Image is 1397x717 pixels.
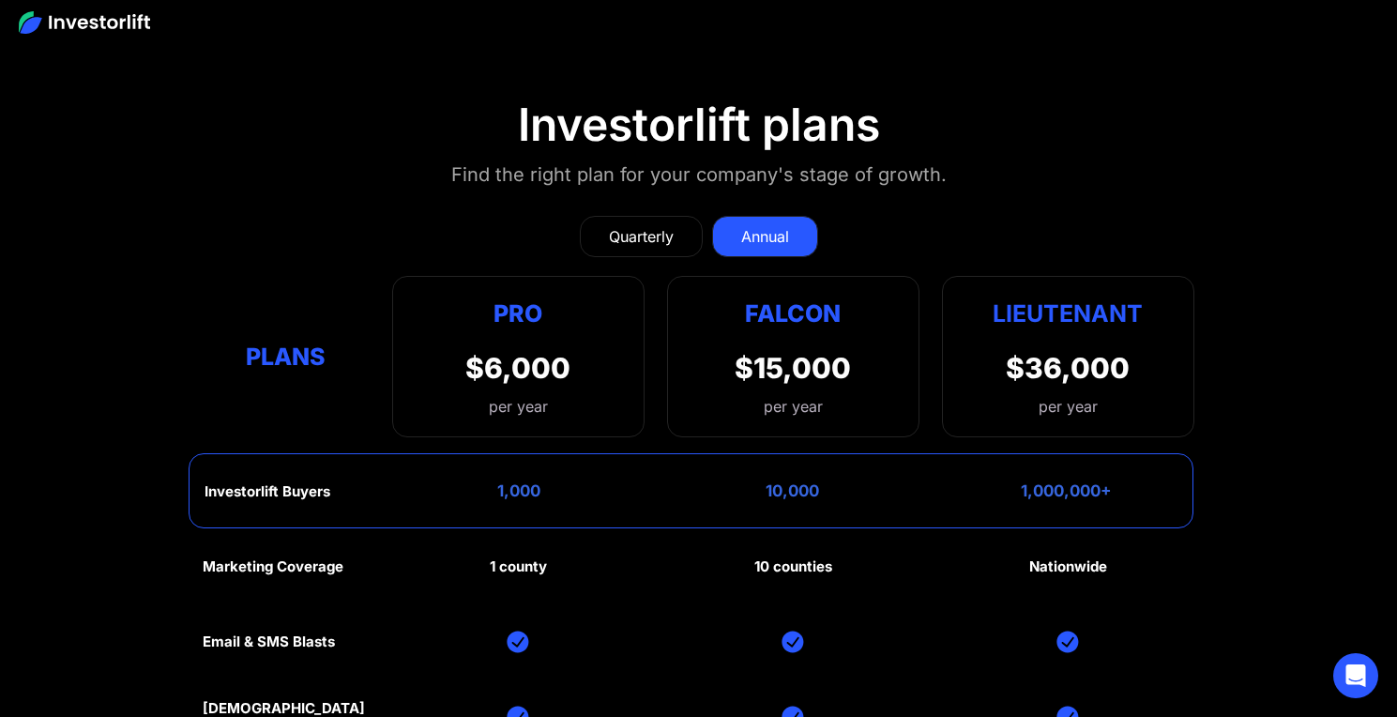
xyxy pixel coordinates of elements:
div: Quarterly [609,225,674,248]
div: per year [465,395,570,418]
div: 10 counties [754,558,832,575]
div: 1,000,000+ [1021,481,1112,500]
div: per year [1039,395,1098,418]
div: Investorlift Buyers [205,483,330,500]
div: Pro [465,296,570,332]
div: 1 county [490,558,547,575]
div: Annual [741,225,789,248]
div: Investorlift plans [518,98,880,152]
div: Falcon [745,296,841,332]
div: Find the right plan for your company's stage of growth. [451,160,947,190]
div: Nationwide [1029,558,1107,575]
div: 10,000 [766,481,819,500]
div: $15,000 [735,351,851,385]
div: Email & SMS Blasts [203,633,335,650]
div: Marketing Coverage [203,558,343,575]
div: per year [764,395,823,418]
div: 1,000 [497,481,540,500]
div: Plans [203,338,370,374]
strong: Lieutenant [993,299,1143,328]
div: $36,000 [1006,351,1130,385]
div: $6,000 [465,351,570,385]
div: Open Intercom Messenger [1333,653,1378,698]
